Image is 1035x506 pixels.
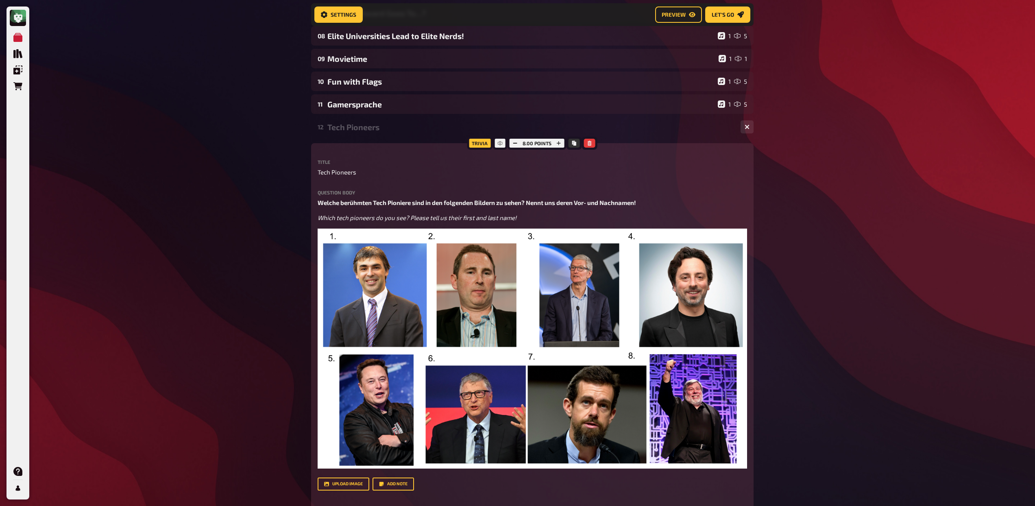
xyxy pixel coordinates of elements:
[318,123,324,131] div: 12
[331,12,356,17] span: Settings
[705,7,750,23] button: Let's go
[318,78,324,85] div: 10
[318,159,747,164] label: Title
[318,478,369,491] button: upload image
[734,78,747,85] div: 5
[327,54,715,63] div: Movietime
[467,137,492,150] div: Trivia
[318,190,747,195] label: Question body
[655,7,702,23] button: Preview
[314,7,363,23] button: Settings
[508,137,567,150] div: 8.00 points
[318,229,747,469] img: TechPioneers
[712,12,734,17] span: Let's go
[718,100,731,108] div: 1
[318,214,516,221] span: Which tech pioneers do you see? Please tell us their first and last name!
[662,12,686,17] span: Preview
[373,478,414,491] button: Add note
[718,78,731,85] div: 1
[734,100,747,108] div: 5
[318,100,324,108] div: 11
[327,31,715,41] div: Elite Universities Lead to Elite Nerds!
[719,55,732,62] div: 1
[734,32,747,39] div: 5
[327,77,715,86] div: Fun with Flags
[318,55,324,62] div: 09
[318,168,356,177] span: Tech Pioneers
[327,100,715,109] div: Gamersprache
[318,199,636,206] span: Welche berühmten Tech Pioniere sind in den folgenden Bildern zu sehen? Nennt uns deren Vor- und N...
[735,55,747,62] div: 1
[718,32,731,39] div: 1
[569,139,580,148] button: Copy
[327,122,734,132] div: Tech Pioneers
[318,32,324,39] div: 08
